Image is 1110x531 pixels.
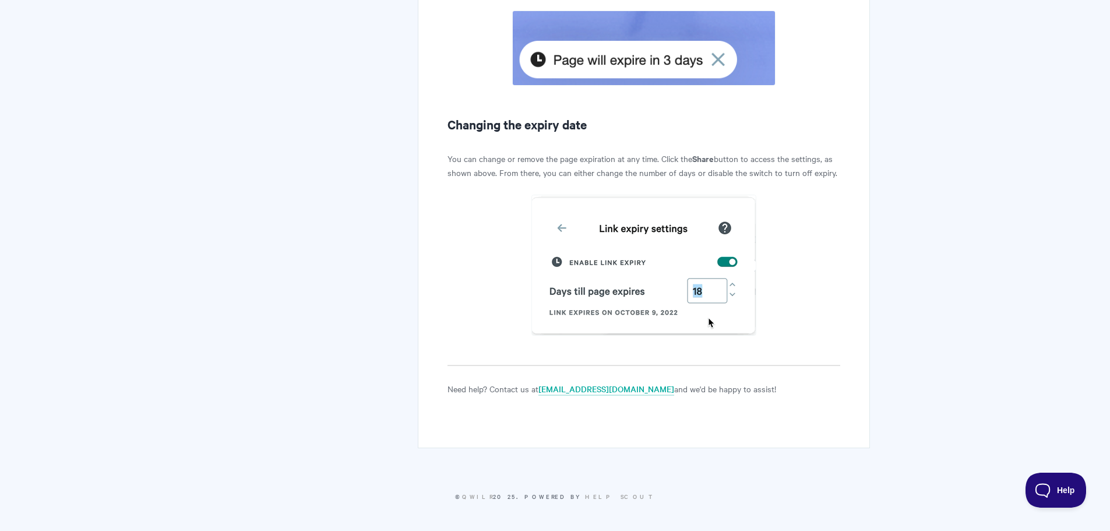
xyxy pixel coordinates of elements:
[447,115,840,133] h2: Changing the expiry date
[447,152,840,180] p: You can change or remove the page expiration at any time. Click the button to access the settings...
[447,382,840,396] p: Need help? Contact us at and we'd be happy to assist!
[692,152,714,164] strong: Share
[524,492,656,501] span: Powered by
[538,383,674,396] a: [EMAIL_ADDRESS][DOMAIN_NAME]
[241,491,870,502] p: © 2025.
[585,492,656,501] a: Help Scout
[1026,473,1087,508] iframe: Toggle Customer Support
[462,492,493,501] a: Qwilr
